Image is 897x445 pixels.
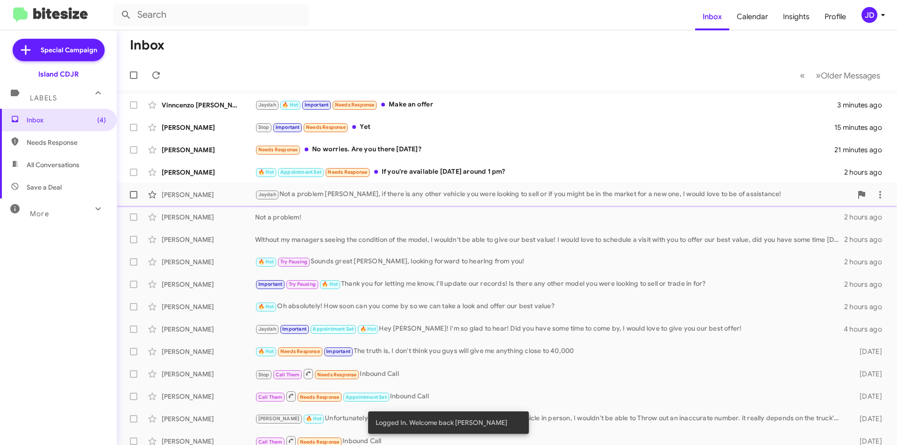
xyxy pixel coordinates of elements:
[97,115,106,125] span: (4)
[255,368,845,380] div: Inbound Call
[258,348,274,354] span: 🔥 Hot
[258,304,274,310] span: 🔥 Hot
[162,280,255,289] div: [PERSON_NAME]
[794,66,811,85] button: Previous
[845,414,890,424] div: [DATE]
[844,280,890,289] div: 2 hours ago
[255,301,844,312] div: Oh absolutely! How soon can you come by so we can take a look and offer our best value?
[162,257,255,267] div: [PERSON_NAME]
[844,168,890,177] div: 2 hours ago
[13,39,105,61] a: Special Campaign
[360,326,376,332] span: 🔥 Hot
[255,235,844,244] div: Without my managers seeing the condition of the model, I wouldn't be able to give our best value!...
[729,3,776,30] a: Calendar
[845,369,890,379] div: [DATE]
[258,416,300,422] span: [PERSON_NAME]
[30,210,49,218] span: More
[810,66,886,85] button: Next
[258,147,298,153] span: Needs Response
[276,372,300,378] span: Call Them
[162,347,255,356] div: [PERSON_NAME]
[258,259,274,265] span: 🔥 Hot
[845,347,890,356] div: [DATE]
[162,369,255,379] div: [PERSON_NAME]
[861,7,877,23] div: JD
[844,212,890,222] div: 2 hours ago
[162,212,255,222] div: [PERSON_NAME]
[280,348,320,354] span: Needs Response
[162,145,255,155] div: [PERSON_NAME]
[258,372,270,378] span: Stop
[854,7,887,23] button: JD
[27,183,62,192] span: Save a Deal
[317,372,357,378] span: Needs Response
[844,235,890,244] div: 2 hours ago
[258,191,276,198] span: Jaydah
[258,124,270,130] span: Stop
[255,413,845,424] div: Unfortunately Without me having the chance to appraise your vehicle in person, I wouldn't be able...
[258,281,283,287] span: Important
[255,279,844,290] div: Thank you for letting me know, I'll update our records! Is there any other model you were looking...
[821,71,880,81] span: Older Messages
[300,439,340,445] span: Needs Response
[162,302,255,311] div: [PERSON_NAME]
[162,392,255,401] div: [PERSON_NAME]
[30,94,57,102] span: Labels
[305,102,329,108] span: Important
[27,160,79,170] span: All Conversations
[280,259,307,265] span: Try Pausing
[376,418,507,427] span: Logged In. Welcome back [PERSON_NAME]
[255,122,834,133] div: Yet
[816,70,821,81] span: »
[255,324,844,334] div: Hey [PERSON_NAME]! I'm so glad to hear! Did you have some time to come by, I would love to give y...
[837,100,890,110] div: 3 minutes ago
[834,145,890,155] div: 21 minutes ago
[335,102,375,108] span: Needs Response
[844,302,890,311] div: 2 hours ago
[327,169,367,175] span: Needs Response
[27,138,106,147] span: Needs Response
[306,416,322,422] span: 🔥 Hot
[255,390,845,402] div: Inbound Call
[255,212,844,222] div: Not a problem!
[276,124,300,130] span: Important
[162,100,255,110] div: Vinncenzo [PERSON_NAME]
[255,99,837,110] div: Make an offer
[695,3,729,30] a: Inbox
[346,394,387,400] span: Appointment Set
[38,70,79,79] div: Island CDJR
[255,189,852,200] div: Not a problem [PERSON_NAME], if there is any other vehicle you were looking to sell or if you mig...
[845,392,890,401] div: [DATE]
[817,3,854,30] a: Profile
[844,257,890,267] div: 2 hours ago
[300,394,340,400] span: Needs Response
[258,394,283,400] span: Call Them
[162,235,255,244] div: [PERSON_NAME]
[113,4,309,26] input: Search
[306,124,346,130] span: Needs Response
[326,348,350,354] span: Important
[258,169,274,175] span: 🔥 Hot
[834,123,890,132] div: 15 minutes ago
[844,325,890,334] div: 4 hours ago
[255,346,845,357] div: The truth is, I don't think you guys will give me anything close to 40,000
[313,326,354,332] span: Appointment Set
[162,168,255,177] div: [PERSON_NAME]
[130,38,164,53] h1: Inbox
[162,325,255,334] div: [PERSON_NAME]
[162,190,255,199] div: [PERSON_NAME]
[800,70,805,81] span: «
[795,66,886,85] nav: Page navigation example
[280,169,321,175] span: Appointment Set
[27,115,106,125] span: Inbox
[258,326,276,332] span: Jaydah
[41,45,97,55] span: Special Campaign
[255,167,844,177] div: If you're available [DATE] around 1 pm?
[258,102,276,108] span: Jaydah
[162,414,255,424] div: [PERSON_NAME]
[776,3,817,30] a: Insights
[255,144,834,155] div: No worries. Are you there [DATE]?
